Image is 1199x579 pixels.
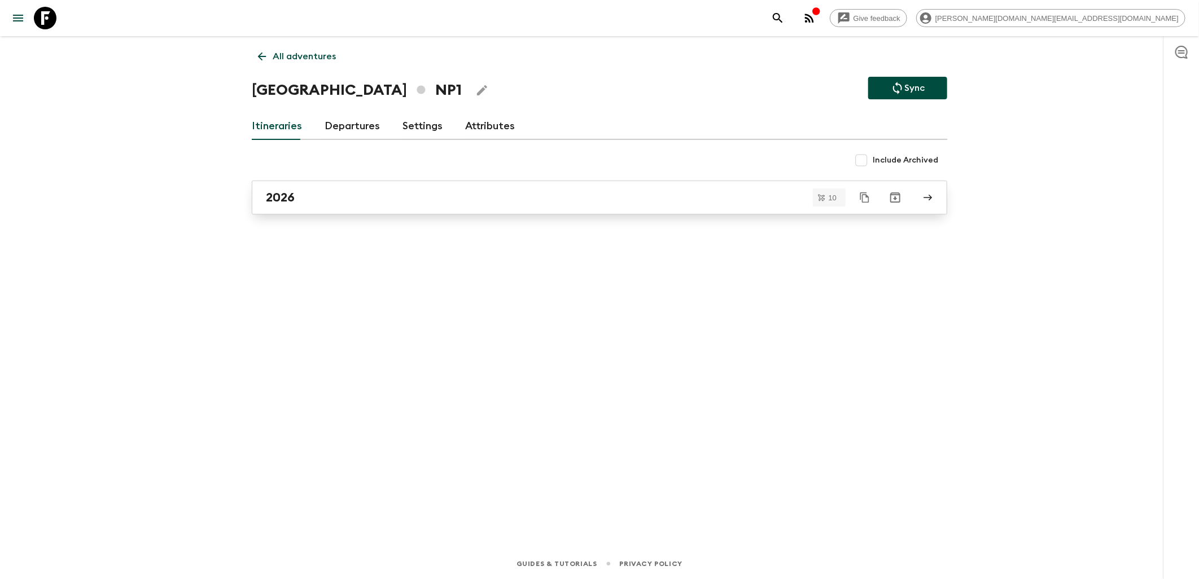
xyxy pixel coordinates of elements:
[402,113,443,140] a: Settings
[471,79,493,102] button: Edit Adventure Title
[252,79,462,102] h1: [GEOGRAPHIC_DATA] NP1
[252,181,947,214] a: 2026
[904,81,925,95] p: Sync
[868,77,947,99] button: Sync adventure departures to the booking engine
[273,50,336,63] p: All adventures
[252,45,342,68] a: All adventures
[517,558,597,570] a: Guides & Tutorials
[252,113,302,140] a: Itineraries
[325,113,380,140] a: Departures
[929,14,1185,23] span: [PERSON_NAME][DOMAIN_NAME][EMAIL_ADDRESS][DOMAIN_NAME]
[855,187,875,208] button: Duplicate
[822,194,843,201] span: 10
[830,9,907,27] a: Give feedback
[847,14,907,23] span: Give feedback
[873,155,938,166] span: Include Archived
[884,186,907,209] button: Archive
[465,113,515,140] a: Attributes
[767,7,789,29] button: search adventures
[620,558,682,570] a: Privacy Policy
[266,190,295,205] h2: 2026
[7,7,29,29] button: menu
[916,9,1185,27] div: [PERSON_NAME][DOMAIN_NAME][EMAIL_ADDRESS][DOMAIN_NAME]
